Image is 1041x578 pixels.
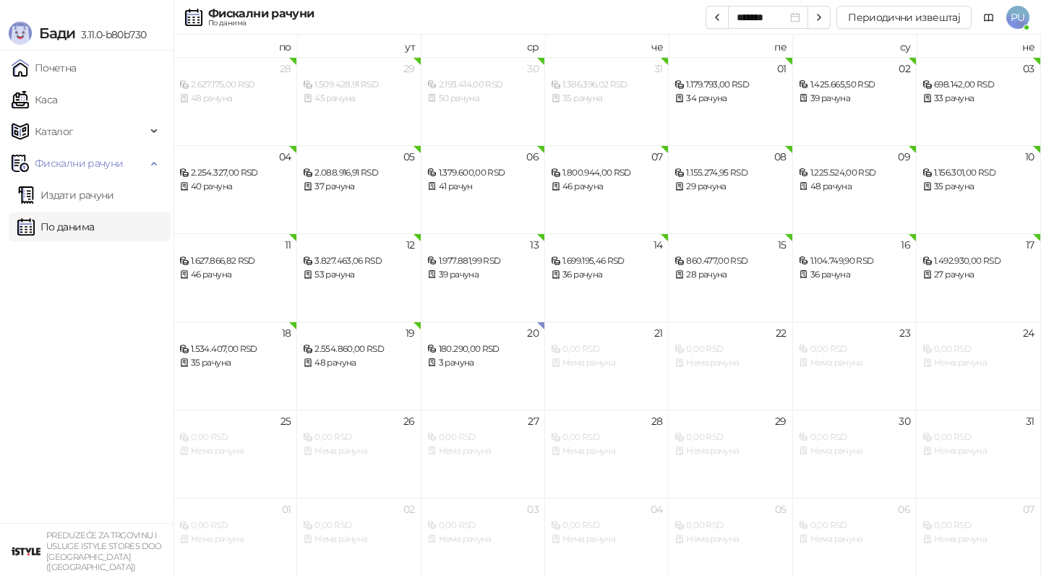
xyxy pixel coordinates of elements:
[427,532,539,546] div: Нема рачуна
[303,166,414,180] div: 2.088.916,91 RSD
[303,78,414,92] div: 1.509.428,91 RSD
[917,57,1040,145] td: 2025-08-03
[793,410,917,498] td: 2025-08-30
[427,92,539,105] div: 50 рачуна
[651,152,663,162] div: 07
[922,78,1034,92] div: 698.142,00 RSD
[545,233,669,322] td: 2025-08-14
[527,64,539,74] div: 30
[179,519,291,532] div: 0,00 RSD
[654,64,663,74] div: 31
[551,431,662,444] div: 0,00 RSD
[427,444,539,458] div: Нема рачуна
[12,85,57,114] a: Каса
[922,519,1034,532] div: 0,00 RSD
[898,152,910,162] div: 09
[303,180,414,194] div: 37 рачуна
[901,240,910,250] div: 16
[917,322,1040,410] td: 2025-08-24
[651,416,663,426] div: 28
[654,328,663,338] div: 21
[403,152,415,162] div: 05
[173,233,297,322] td: 2025-08-11
[793,322,917,410] td: 2025-08-23
[775,504,787,514] div: 05
[427,519,539,532] div: 0,00 RSD
[179,92,291,105] div: 48 рачуна
[427,166,539,180] div: 1.379.600,00 RSD
[977,6,1001,29] a: Документација
[12,53,77,82] a: Почетна
[303,356,414,370] div: 48 рачуна
[35,117,74,146] span: Каталог
[917,233,1040,322] td: 2025-08-17
[179,444,291,458] div: Нема рачуна
[17,181,114,210] a: Издати рачуни
[674,166,786,180] div: 1.155.274,95 RSD
[427,431,539,444] div: 0,00 RSD
[799,519,910,532] div: 0,00 RSD
[922,180,1034,194] div: 35 рачуна
[545,57,669,145] td: 2025-07-31
[674,180,786,194] div: 29 рачуна
[427,356,539,370] div: 3 рачуна
[669,35,792,57] th: пе
[545,145,669,233] td: 2025-08-07
[922,444,1034,458] div: Нема рачуна
[793,233,917,322] td: 2025-08-16
[297,57,421,145] td: 2025-07-29
[12,537,40,566] img: 64x64-companyLogo-77b92cf4-9946-4f36-9751-bf7bb5fd2c7d.png
[674,431,786,444] div: 0,00 RSD
[799,532,910,546] div: Нема рачуна
[1026,240,1034,250] div: 17
[280,64,291,74] div: 28
[173,57,297,145] td: 2025-07-28
[297,322,421,410] td: 2025-08-19
[35,149,123,178] span: Фискални рачуни
[898,504,910,514] div: 06
[427,254,539,268] div: 1.977.881,99 RSD
[669,322,792,410] td: 2025-08-22
[774,152,787,162] div: 08
[551,519,662,532] div: 0,00 RSD
[421,57,545,145] td: 2025-07-30
[551,180,662,194] div: 46 рачуна
[651,504,663,514] div: 04
[403,64,415,74] div: 29
[208,20,314,27] div: По данима
[303,92,414,105] div: 45 рачуна
[669,145,792,233] td: 2025-08-08
[173,410,297,498] td: 2025-08-25
[303,532,414,546] div: Нема рачуна
[282,504,291,514] div: 01
[303,444,414,458] div: Нема рачуна
[793,35,917,57] th: су
[922,166,1034,180] div: 1.156.301,00 RSD
[421,233,545,322] td: 2025-08-13
[303,254,414,268] div: 3.827.463,06 RSD
[279,152,291,162] div: 04
[403,504,415,514] div: 02
[545,322,669,410] td: 2025-08-21
[551,532,662,546] div: Нема рачуна
[297,35,421,57] th: ут
[427,180,539,194] div: 41 рачун
[899,416,910,426] div: 30
[922,356,1034,370] div: Нема рачуна
[674,444,786,458] div: Нема рачуна
[17,212,94,241] a: По данима
[917,410,1040,498] td: 2025-08-31
[799,356,910,370] div: Нема рачуна
[179,166,291,180] div: 2.254.327,00 RSD
[654,240,663,250] div: 14
[551,166,662,180] div: 1.800.944,00 RSD
[922,92,1034,105] div: 33 рачуна
[793,57,917,145] td: 2025-08-02
[179,254,291,268] div: 1.627.866,82 RSD
[527,504,539,514] div: 03
[793,145,917,233] td: 2025-08-09
[303,519,414,532] div: 0,00 RSD
[528,416,539,426] div: 27
[406,328,415,338] div: 19
[9,22,32,45] img: Logo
